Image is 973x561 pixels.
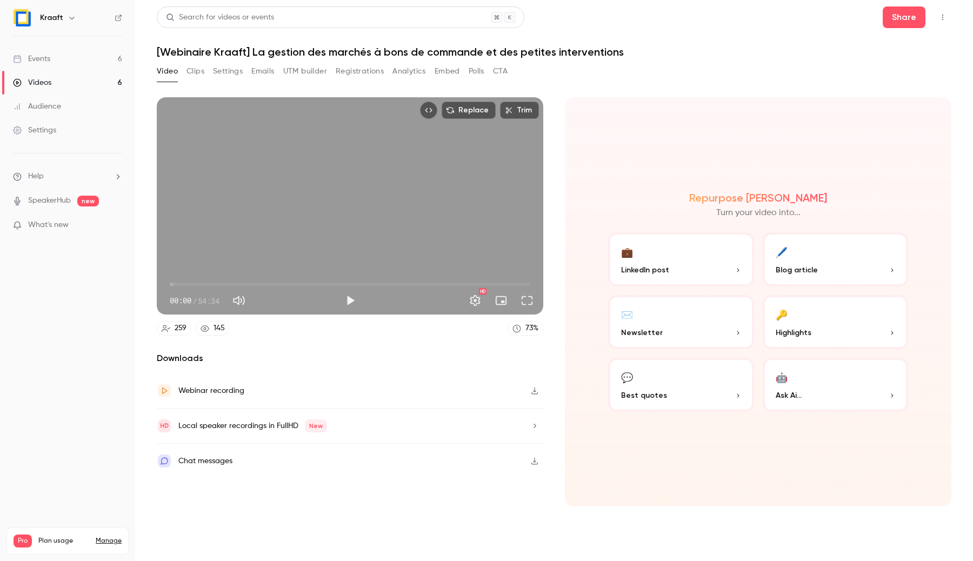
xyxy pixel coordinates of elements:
[621,264,669,276] span: LinkedIn post
[776,327,811,338] span: Highlights
[776,264,818,276] span: Blog article
[157,352,543,365] h2: Downloads
[608,295,754,349] button: ✉️Newsletter
[13,171,122,182] li: help-dropdown-opener
[339,290,361,311] button: Play
[198,295,219,306] span: 54:34
[469,63,484,80] button: Polls
[689,191,827,204] h2: Repurpose [PERSON_NAME]
[157,63,178,80] button: Video
[109,221,122,230] iframe: Noticeable Trigger
[525,323,538,334] div: 73 %
[763,358,909,412] button: 🤖Ask Ai...
[28,171,44,182] span: Help
[40,12,63,23] h6: Kraaft
[392,63,426,80] button: Analytics
[28,195,71,206] a: SpeakerHub
[13,77,51,88] div: Videos
[186,63,204,80] button: Clips
[283,63,327,80] button: UTM builder
[464,290,486,311] button: Settings
[883,6,925,28] button: Share
[178,384,244,397] div: Webinar recording
[305,419,327,432] span: New
[608,232,754,286] button: 💼LinkedIn post
[934,9,951,26] button: Top Bar Actions
[28,219,69,231] span: What's new
[621,243,633,260] div: 💼
[213,63,243,80] button: Settings
[228,290,250,311] button: Mute
[716,206,801,219] p: Turn your video into...
[621,327,663,338] span: Newsletter
[175,323,186,334] div: 259
[157,321,191,336] a: 259
[776,306,788,323] div: 🔑
[166,12,274,23] div: Search for videos or events
[763,232,909,286] button: 🖊️Blog article
[336,63,384,80] button: Registrations
[479,288,486,295] div: HD
[516,290,538,311] button: Full screen
[776,243,788,260] div: 🖊️
[621,390,667,401] span: Best quotes
[178,455,232,468] div: Chat messages
[196,321,230,336] a: 145
[776,369,788,385] div: 🤖
[170,295,191,306] span: 00:00
[157,45,951,58] h1: [Webinaire Kraaft] La gestion des marchés à bons de commande et des petites interventions
[96,537,122,545] a: Manage
[500,102,539,119] button: Trim
[13,125,56,136] div: Settings
[38,537,89,545] span: Plan usage
[608,358,754,412] button: 💬Best quotes
[13,101,61,112] div: Audience
[420,102,437,119] button: Embed video
[214,323,225,334] div: 145
[14,535,32,547] span: Pro
[493,63,508,80] button: CTA
[251,63,274,80] button: Emails
[77,196,99,206] span: new
[170,295,219,306] div: 00:00
[763,295,909,349] button: 🔑Highlights
[192,295,197,306] span: /
[14,9,31,26] img: Kraaft
[442,102,496,119] button: Replace
[13,54,50,64] div: Events
[776,390,802,401] span: Ask Ai...
[178,419,327,432] div: Local speaker recordings in FullHD
[621,306,633,323] div: ✉️
[490,290,512,311] button: Turn on miniplayer
[621,369,633,385] div: 💬
[508,321,543,336] a: 73%
[435,63,460,80] button: Embed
